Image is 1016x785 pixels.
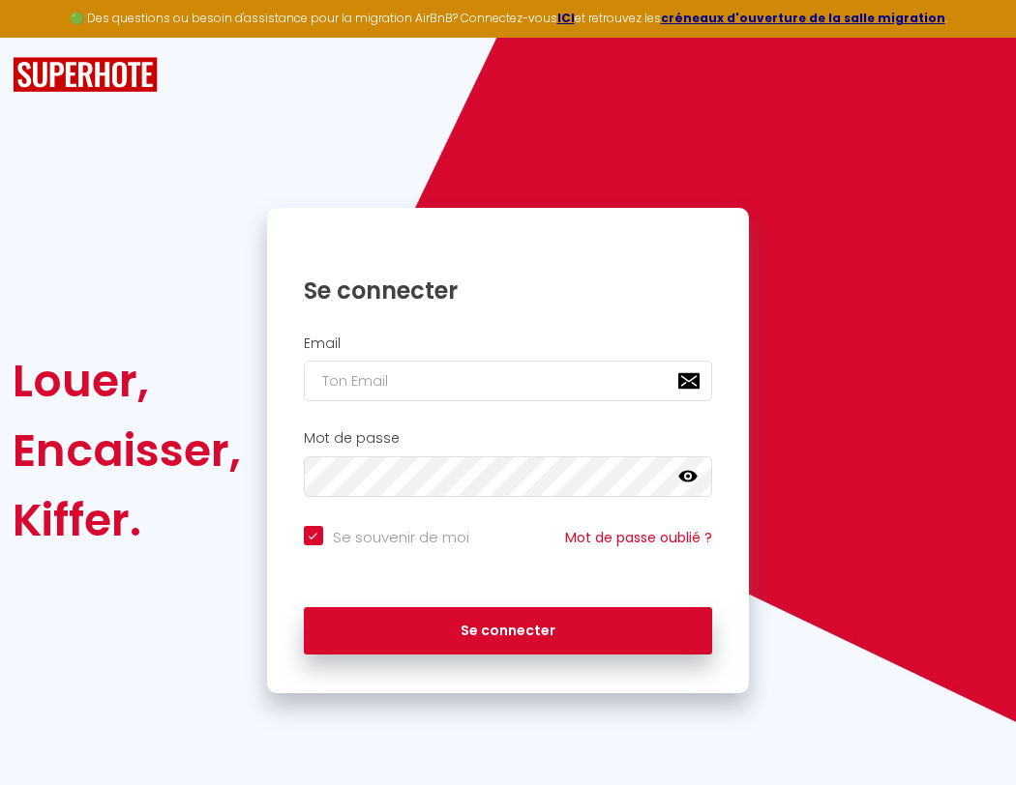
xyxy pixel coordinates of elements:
[661,10,945,26] a: créneaux d'ouverture de la salle migration
[304,361,713,401] input: Ton Email
[304,430,713,447] h2: Mot de passe
[13,485,241,555] div: Kiffer.
[304,276,713,305] h1: Se connecter
[13,346,241,416] div: Louer,
[557,10,575,26] a: ICI
[565,528,712,547] a: Mot de passe oublié ?
[304,607,713,655] button: Se connecter
[13,57,158,93] img: SuperHote logo
[13,416,241,485] div: Encaisser,
[304,335,713,352] h2: Email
